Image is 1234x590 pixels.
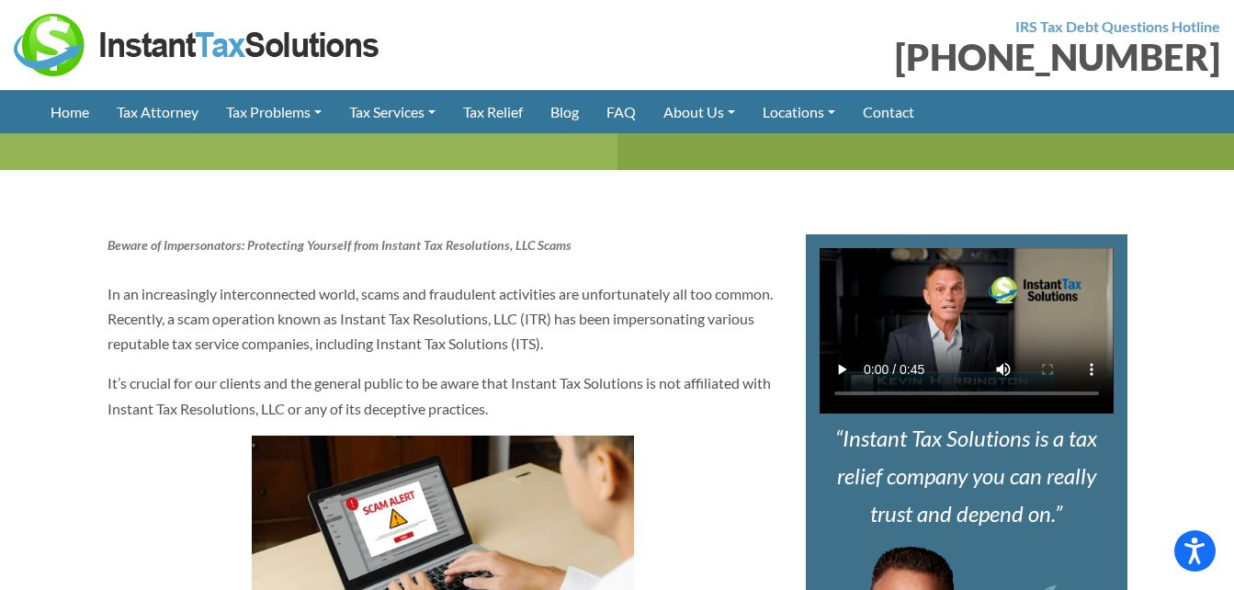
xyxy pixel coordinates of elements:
a: Tax Services [335,90,449,133]
a: Tax Attorney [103,90,212,133]
strong: Beware of Impersonators: Protecting Yourself from Instant Tax Resolutions, LLC Scams [108,237,572,253]
a: Locations [749,90,849,133]
a: Instant Tax Solutions Logo [14,34,381,51]
p: It’s crucial for our clients and the general public to be aware that Instant Tax Solutions is not... [108,370,778,420]
p: In an increasingly interconnected world, scams and fraudulent activities are unfortunately all to... [108,281,778,357]
a: About Us [650,90,749,133]
a: FAQ [593,90,650,133]
a: Tax Problems [212,90,335,133]
a: Home [37,90,103,133]
a: Tax Relief [449,90,537,133]
i: Instant Tax Solutions is a tax relief company you can really trust and depend on. [835,425,1097,527]
strong: IRS Tax Debt Questions Hotline [1015,17,1220,35]
img: Instant Tax Solutions Logo [14,14,381,76]
div: [PHONE_NUMBER] [631,39,1221,75]
a: Contact [849,90,928,133]
a: Blog [537,90,593,133]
